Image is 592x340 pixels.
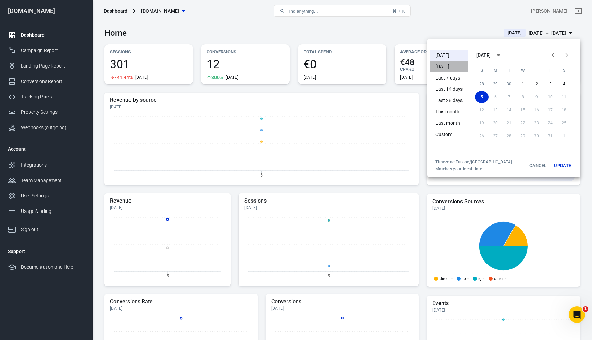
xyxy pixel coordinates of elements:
span: Wednesday [517,63,529,77]
button: 29 [489,78,502,90]
li: Last 28 days [430,95,468,106]
button: 5 [475,91,489,103]
button: 3 [543,78,557,90]
button: 1 [516,78,530,90]
button: 2 [530,78,543,90]
span: Thursday [530,63,543,77]
li: [DATE] [430,61,468,72]
div: Timezone: Europe/[GEOGRAPHIC_DATA] [435,159,512,165]
button: Update [552,159,573,172]
button: 28 [475,78,489,90]
span: Sunday [476,63,488,77]
button: Previous month [546,48,560,62]
button: Cancel [527,159,549,172]
li: Custom [430,129,468,140]
li: [DATE] [430,50,468,61]
span: Tuesday [503,63,515,77]
button: 30 [502,78,516,90]
span: Matches your local time [435,166,512,172]
span: Friday [544,63,556,77]
span: Saturday [558,63,570,77]
div: [DATE] [476,52,491,59]
li: This month [430,106,468,118]
button: calendar view is open, switch to year view [493,49,504,61]
li: Last 14 days [430,84,468,95]
li: Last 7 days [430,72,468,84]
iframe: Intercom live chat [569,306,585,323]
span: 1 [583,306,588,312]
span: Monday [489,63,502,77]
li: Last month [430,118,468,129]
button: 4 [557,78,571,90]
